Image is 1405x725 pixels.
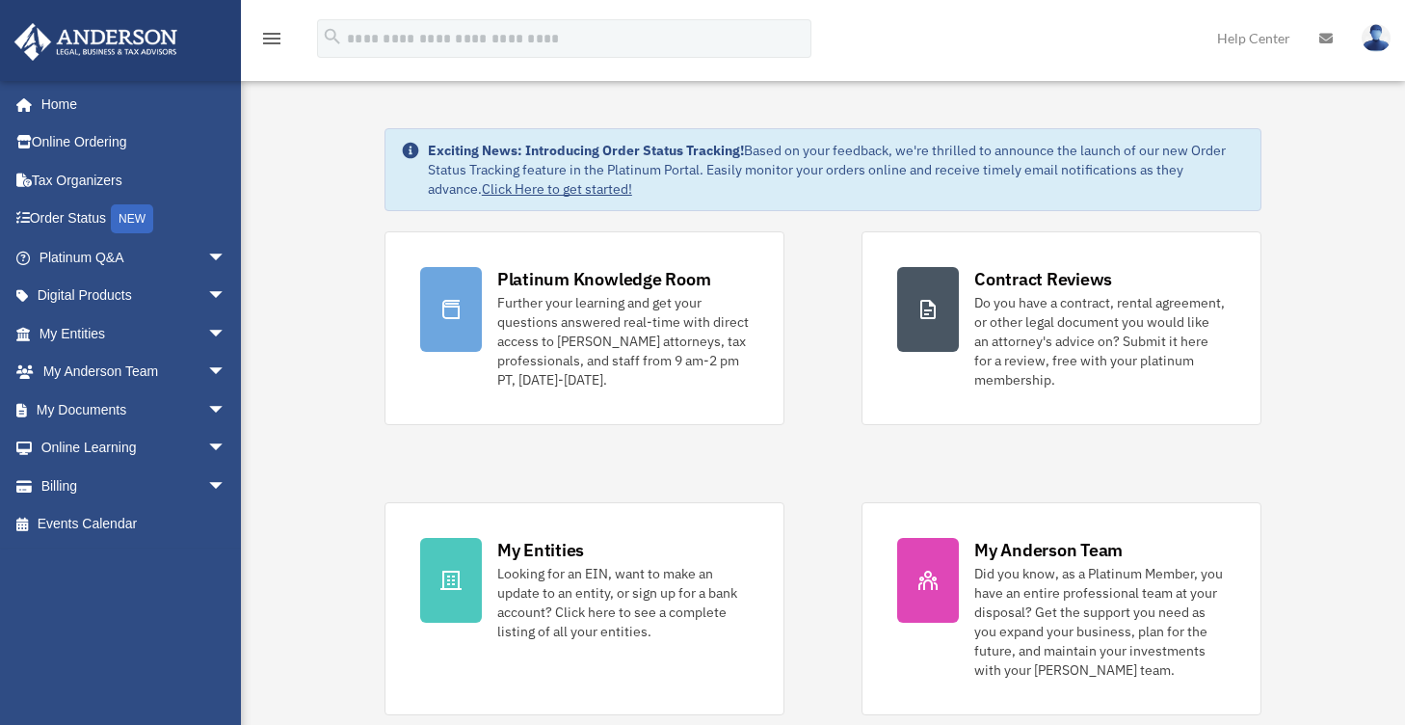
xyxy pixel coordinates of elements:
[207,467,246,506] span: arrow_drop_down
[1362,24,1391,52] img: User Pic
[13,314,255,353] a: My Entitiesarrow_drop_down
[482,180,632,198] a: Click Here to get started!
[207,353,246,392] span: arrow_drop_down
[207,277,246,316] span: arrow_drop_down
[207,429,246,469] span: arrow_drop_down
[260,34,283,50] a: menu
[13,277,255,315] a: Digital Productsarrow_drop_down
[207,238,246,278] span: arrow_drop_down
[862,502,1261,715] a: My Anderson Team Did you know, as a Platinum Member, you have an entire professional team at your...
[497,267,711,291] div: Platinum Knowledge Room
[13,390,255,429] a: My Documentsarrow_drop_down
[260,27,283,50] i: menu
[111,204,153,233] div: NEW
[13,429,255,468] a: Online Learningarrow_drop_down
[9,23,183,61] img: Anderson Advisors Platinum Portal
[207,390,246,430] span: arrow_drop_down
[13,238,255,277] a: Platinum Q&Aarrow_drop_down
[207,314,246,354] span: arrow_drop_down
[497,293,749,389] div: Further your learning and get your questions answered real-time with direct access to [PERSON_NAM...
[428,141,1245,199] div: Based on your feedback, we're thrilled to announce the launch of our new Order Status Tracking fe...
[13,123,255,162] a: Online Ordering
[13,505,255,544] a: Events Calendar
[384,502,784,715] a: My Entities Looking for an EIN, want to make an update to an entity, or sign up for a bank accoun...
[974,538,1123,562] div: My Anderson Team
[322,26,343,47] i: search
[428,142,744,159] strong: Exciting News: Introducing Order Status Tracking!
[13,200,255,239] a: Order StatusNEW
[862,231,1261,425] a: Contract Reviews Do you have a contract, rental agreement, or other legal document you would like...
[974,267,1112,291] div: Contract Reviews
[13,467,255,505] a: Billingarrow_drop_down
[497,538,584,562] div: My Entities
[384,231,784,425] a: Platinum Knowledge Room Further your learning and get your questions answered real-time with dire...
[13,353,255,391] a: My Anderson Teamarrow_drop_down
[13,161,255,200] a: Tax Organizers
[497,564,749,641] div: Looking for an EIN, want to make an update to an entity, or sign up for a bank account? Click her...
[974,564,1226,680] div: Did you know, as a Platinum Member, you have an entire professional team at your disposal? Get th...
[13,85,246,123] a: Home
[974,293,1226,389] div: Do you have a contract, rental agreement, or other legal document you would like an attorney's ad...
